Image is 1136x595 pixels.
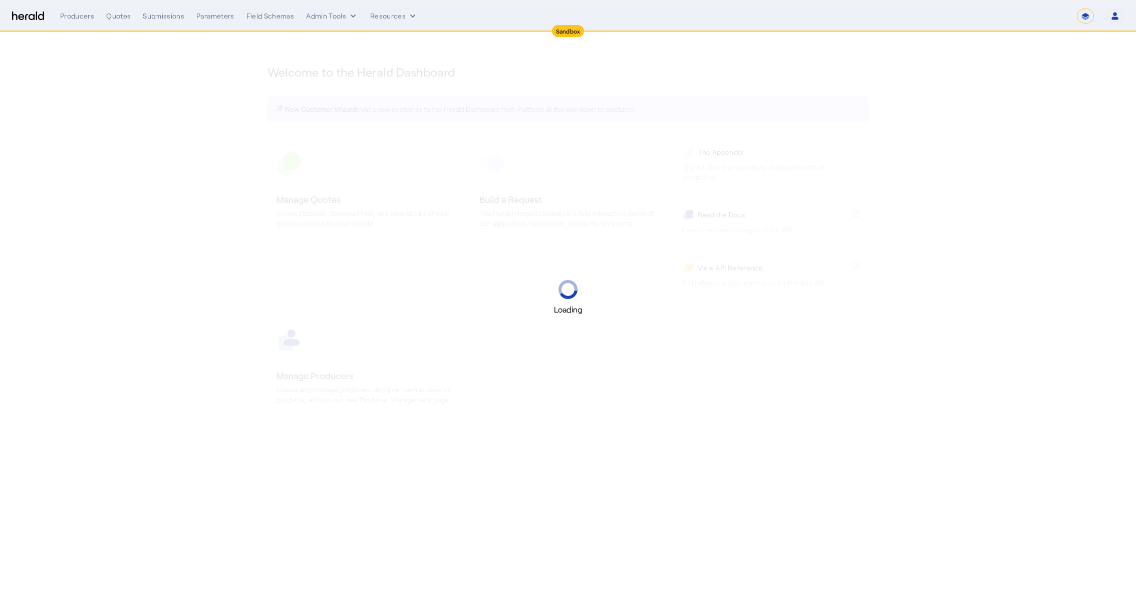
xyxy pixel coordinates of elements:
div: Sandbox [552,25,585,37]
button: Resources dropdown menu [370,11,418,21]
div: Parameters [196,11,234,21]
button: internal dropdown menu [306,11,358,21]
div: Field Schemas [246,11,295,21]
div: Quotes [106,11,131,21]
div: Submissions [143,11,184,21]
div: Producers [60,11,94,21]
img: Herald Logo [12,12,44,21]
